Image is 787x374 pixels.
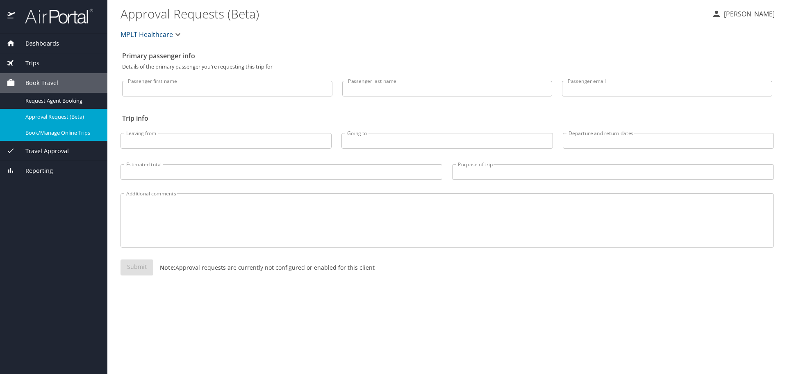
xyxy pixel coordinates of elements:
[25,129,98,137] span: Book/Manage Online Trips
[15,147,69,156] span: Travel Approval
[160,264,175,271] strong: Note:
[7,8,16,24] img: icon-airportal.png
[25,113,98,121] span: Approval Request (Beta)
[25,97,98,105] span: Request Agent Booking
[16,8,93,24] img: airportal-logo.png
[117,26,186,43] button: MPLT Healthcare
[721,9,775,19] p: [PERSON_NAME]
[708,7,778,21] button: [PERSON_NAME]
[15,39,59,48] span: Dashboards
[121,1,705,26] h1: Approval Requests (Beta)
[15,166,53,175] span: Reporting
[122,112,772,125] h2: Trip info
[15,78,58,87] span: Book Travel
[153,263,375,272] p: Approval requests are currently not configured or enabled for this client
[121,29,173,40] span: MPLT Healthcare
[15,59,39,68] span: Trips
[122,49,772,62] h2: Primary passenger info
[122,64,772,69] p: Details of the primary passenger you're requesting this trip for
